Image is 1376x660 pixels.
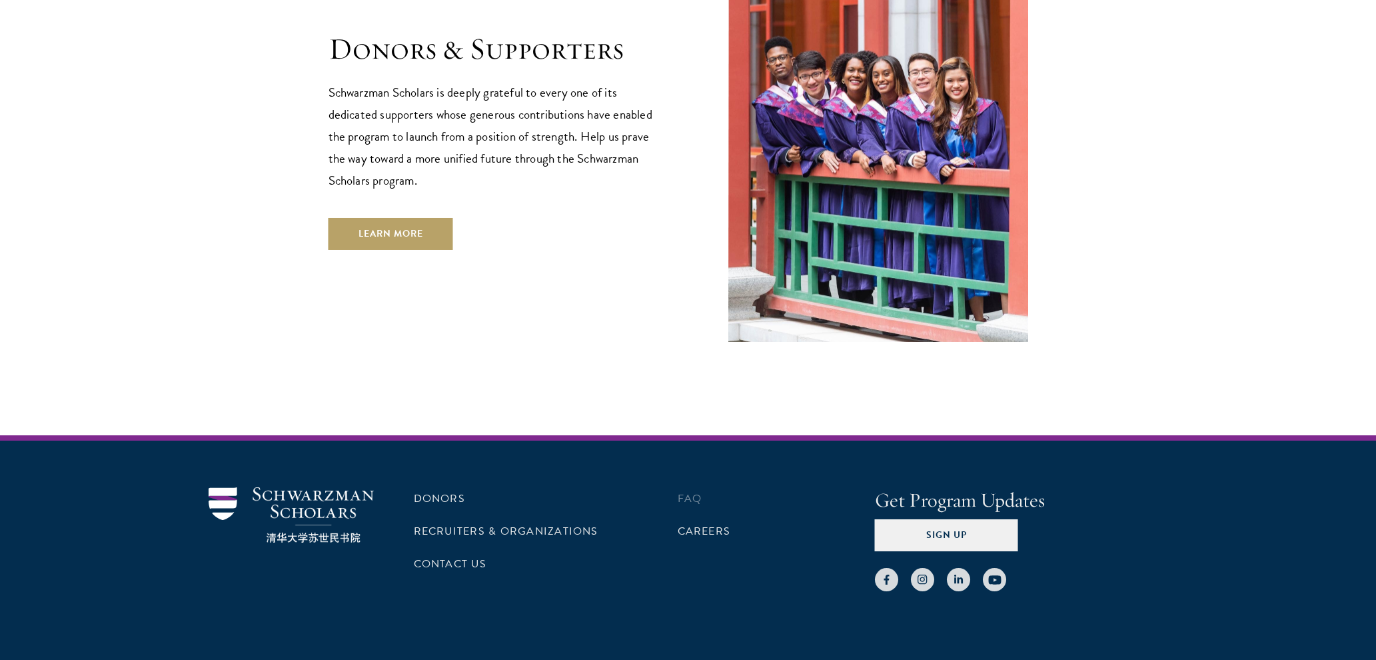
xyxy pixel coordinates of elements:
a: Contact Us [414,556,486,572]
p: Schwarzman Scholars is deeply grateful to every one of its dedicated supporters whose generous co... [329,81,662,191]
a: Learn More [329,218,453,250]
a: Recruiters & Organizations [414,523,598,539]
button: Sign Up [875,519,1018,551]
img: Schwarzman Scholars [209,487,374,543]
h1: Donors & Supporters [329,31,662,68]
a: Donors [414,491,465,507]
h4: Get Program Updates [875,487,1168,514]
a: FAQ [678,491,702,507]
a: Careers [678,523,731,539]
